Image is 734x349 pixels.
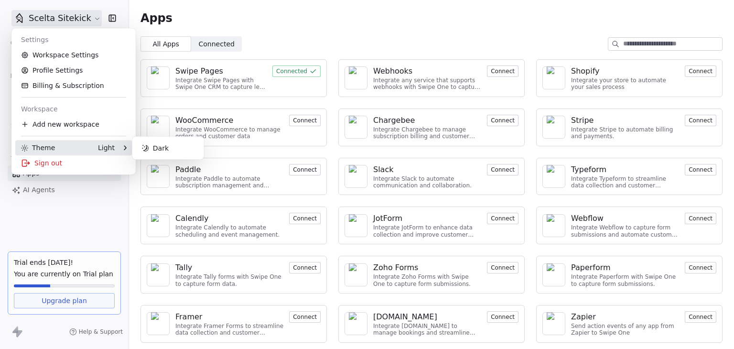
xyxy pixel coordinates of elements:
[15,155,132,171] div: Sign out
[15,47,132,63] a: Workspace Settings
[15,63,132,78] a: Profile Settings
[98,143,115,153] div: Light
[136,141,200,156] div: Dark
[15,78,132,93] a: Billing & Subscription
[21,143,55,153] div: Theme
[15,101,132,117] div: Workspace
[15,32,132,47] div: Settings
[15,117,132,132] div: Add new workspace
